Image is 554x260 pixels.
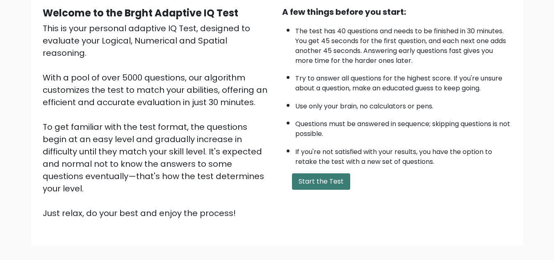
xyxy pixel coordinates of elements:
li: Try to answer all questions for the highest score. If you're unsure about a question, make an edu... [295,69,512,93]
li: Use only your brain, no calculators or pens. [295,97,512,111]
b: Welcome to the Brght Adaptive IQ Test [43,6,238,20]
button: Start the Test [292,173,350,190]
div: A few things before you start: [282,6,512,18]
li: The test has 40 questions and needs to be finished in 30 minutes. You get 45 seconds for the firs... [295,22,512,66]
li: If you're not satisfied with your results, you have the option to retake the test with a new set ... [295,143,512,167]
div: This is your personal adaptive IQ Test, designed to evaluate your Logical, Numerical and Spatial ... [43,22,272,219]
li: Questions must be answered in sequence; skipping questions is not possible. [295,115,512,139]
